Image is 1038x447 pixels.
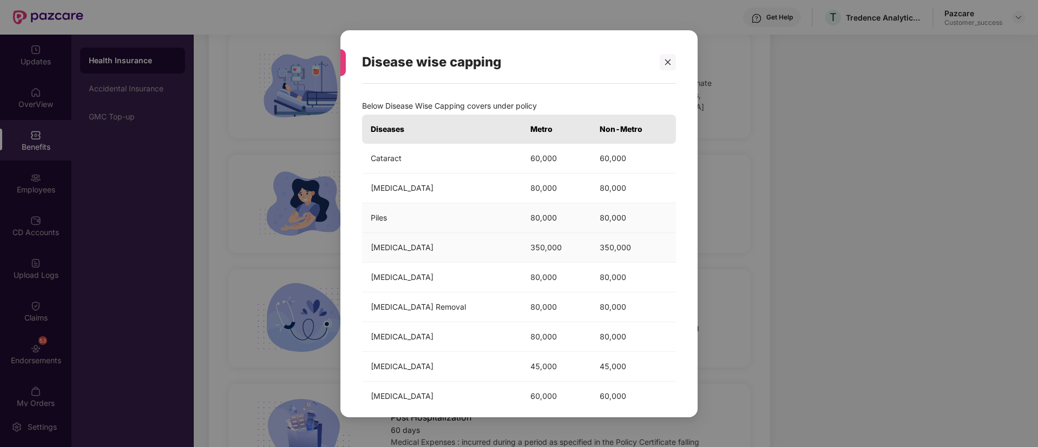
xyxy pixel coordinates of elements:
td: [MEDICAL_DATA] [362,173,522,203]
td: Cataract [362,143,522,173]
td: 80,000 [522,292,591,322]
th: Non-Metro [591,114,676,143]
td: 350,000 [591,232,676,262]
td: 80,000 [591,173,676,203]
td: 80,000 [591,262,676,292]
td: 45,000 [591,351,676,381]
td: 60,000 [591,381,676,411]
td: 60,000 [591,143,676,173]
td: [MEDICAL_DATA] [362,351,522,381]
td: [MEDICAL_DATA] [362,232,522,262]
td: 80,000 [591,292,676,322]
th: Metro [522,114,591,143]
th: Diseases [362,114,522,143]
td: 60,000 [522,381,591,411]
span: close [664,58,672,65]
p: Below Disease Wise Capping covers under policy [362,99,676,111]
td: 80,000 [522,262,591,292]
td: 45,000 [522,351,591,381]
td: [MEDICAL_DATA] [362,322,522,351]
td: 80,000 [591,203,676,232]
td: 80,000 [522,173,591,203]
td: [MEDICAL_DATA] Removal [362,292,522,322]
div: Disease wise capping [362,41,650,83]
td: [MEDICAL_DATA] [362,381,522,411]
td: 60,000 [522,143,591,173]
td: Piles [362,203,522,232]
td: 80,000 [522,322,591,351]
td: 80,000 [591,322,676,351]
td: 80,000 [522,203,591,232]
td: [MEDICAL_DATA] [362,262,522,292]
td: 350,000 [522,232,591,262]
